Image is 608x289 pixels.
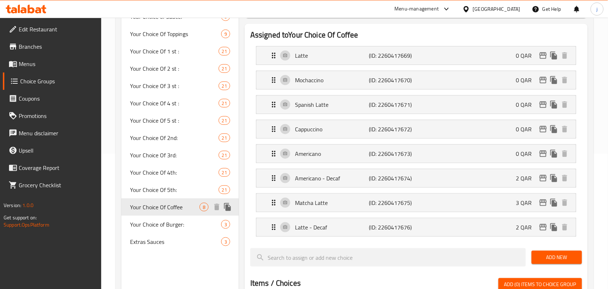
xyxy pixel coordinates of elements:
div: Choices [219,116,230,125]
span: Your Choice Of 4th: [130,168,218,177]
p: 0 QAR [516,51,538,60]
div: Your Choice of Burger:3 [121,216,239,233]
div: Expand [256,218,576,236]
div: Your Choice Of 4th:21 [121,164,239,181]
a: Edit Restaurant [3,21,102,38]
div: Choices [219,99,230,108]
button: delete [559,50,570,61]
span: Your Choice Of 3rd: [130,151,218,159]
div: Your Choice Of 3 st :21 [121,77,239,95]
span: 9 [222,31,230,38]
div: Expand [256,71,576,89]
p: (ID: 2260417672) [369,125,418,133]
div: Expand [256,145,576,163]
button: duplicate [549,50,559,61]
button: edit [538,124,549,135]
span: Grocery Checklist [19,181,96,189]
button: duplicate [549,197,559,208]
p: Matcha Latte [295,198,369,207]
span: j [596,5,598,13]
div: Choices [200,203,209,211]
a: Coupons [3,90,102,107]
div: Choices [219,64,230,73]
span: Version: [4,201,21,210]
button: delete [559,75,570,86]
button: edit [538,75,549,86]
span: Add New [537,253,576,262]
p: (ID: 2260417674) [369,174,418,183]
span: Your Choice Of 4 st : [130,99,218,108]
div: Choices [221,30,230,38]
button: delete [211,202,222,213]
a: Menus [3,55,102,73]
span: 21 [219,135,230,141]
span: Edit Restaurant [19,25,96,34]
span: Menus [19,60,96,68]
p: Americano - Decaf [295,174,369,183]
p: (ID: 2260417673) [369,149,418,158]
p: 2 QAR [516,174,538,183]
button: edit [538,197,549,208]
span: Get support on: [4,213,37,222]
p: Latte [295,51,369,60]
div: Menu-management [395,5,439,13]
span: 21 [219,48,230,55]
span: Your Choice Of 5 st : [130,116,218,125]
div: Your Choice Of 5 st :21 [121,112,239,129]
span: 21 [219,187,230,193]
span: 21 [219,100,230,107]
div: Choices [219,133,230,142]
button: edit [538,222,549,233]
button: duplicate [549,173,559,184]
span: 1.0.0 [22,201,33,210]
p: (ID: 2260417669) [369,51,418,60]
span: Your Choice Of 2 st : [130,64,218,73]
div: Choices [219,185,230,194]
button: edit [538,148,549,159]
button: delete [559,173,570,184]
p: Spanish Latte [295,100,369,109]
h2: Assigned to Your Choice Of Coffee [250,30,582,40]
li: Expand [250,92,582,117]
span: Your Choice Of Coffee [130,203,200,211]
a: Coverage Report [3,159,102,176]
p: 0 QAR [516,149,538,158]
h2: Items / Choices [250,278,301,289]
span: Your Choice Of 5th: [130,185,218,194]
div: Choices [219,151,230,159]
div: Choices [219,47,230,56]
span: Your Choice Of Toppings [130,30,221,38]
span: Menu disclaimer [19,129,96,137]
a: Grocery Checklist [3,176,102,194]
li: Expand [250,141,582,166]
div: Your Choice Of Coffee8deleteduplicate [121,198,239,216]
span: 21 [219,169,230,176]
span: Your Choice Of 3 st : [130,82,218,90]
p: Mochaccino [295,76,369,84]
span: 8 [200,204,208,211]
span: Promotions [19,111,96,120]
div: Expand [256,194,576,212]
li: Expand [250,43,582,68]
p: Americano [295,149,369,158]
div: [GEOGRAPHIC_DATA] [473,5,520,13]
span: 21 [219,152,230,159]
button: duplicate [222,202,233,213]
li: Expand [250,191,582,215]
button: delete [559,99,570,110]
div: Your Choice Of 3rd:21 [121,146,239,164]
span: Your Choice Of 1 st : [130,47,218,56]
span: Coupons [19,94,96,103]
span: Your Choice of Sauce: [130,12,221,21]
div: Your Choice Of 2nd:21 [121,129,239,146]
button: duplicate [549,99,559,110]
div: Your Choice Of 5th:21 [121,181,239,198]
p: 2 QAR [516,223,538,232]
button: duplicate [549,148,559,159]
a: Upsell [3,142,102,159]
p: 3 QAR [516,198,538,207]
span: Coverage Report [19,163,96,172]
button: delete [559,124,570,135]
button: duplicate [549,222,559,233]
div: Your Choice Of 4 st :21 [121,95,239,112]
